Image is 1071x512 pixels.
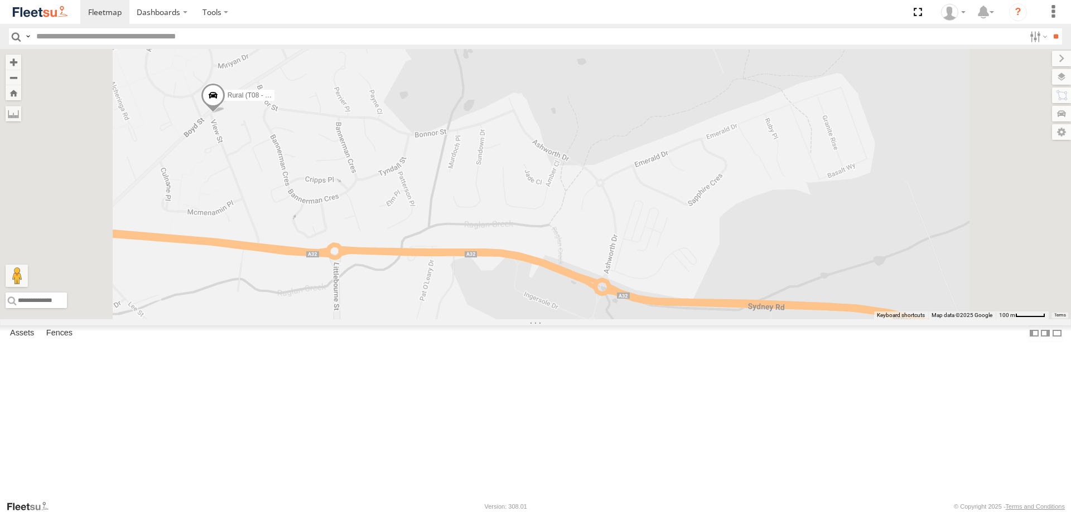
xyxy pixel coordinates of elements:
[1051,325,1063,342] label: Hide Summary Table
[41,325,78,341] label: Fences
[937,4,969,21] div: Ken Manners
[1009,3,1027,21] i: ?
[1006,503,1065,510] a: Terms and Conditions
[1054,313,1066,318] a: Terms (opens in new tab)
[6,265,28,287] button: Drag Pegman onto the map to open Street View
[996,311,1049,319] button: Map Scale: 100 m per 50 pixels
[999,312,1015,318] span: 100 m
[6,106,21,121] label: Measure
[1029,325,1040,342] label: Dock Summary Table to the Left
[1025,28,1049,45] label: Search Filter Options
[4,325,40,341] label: Assets
[485,503,527,510] div: Version: 308.01
[1052,124,1071,140] label: Map Settings
[11,4,69,19] img: fleetsu-logo-horizontal.svg
[877,311,925,319] button: Keyboard shortcuts
[954,503,1065,510] div: © Copyright 2025 -
[23,28,32,45] label: Search Query
[932,312,992,318] span: Map data ©2025 Google
[6,55,21,70] button: Zoom in
[1040,325,1051,342] label: Dock Summary Table to the Right
[6,70,21,85] button: Zoom out
[6,501,57,512] a: Visit our Website
[228,91,322,99] span: Rural (T08 - [PERSON_NAME])
[6,85,21,100] button: Zoom Home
